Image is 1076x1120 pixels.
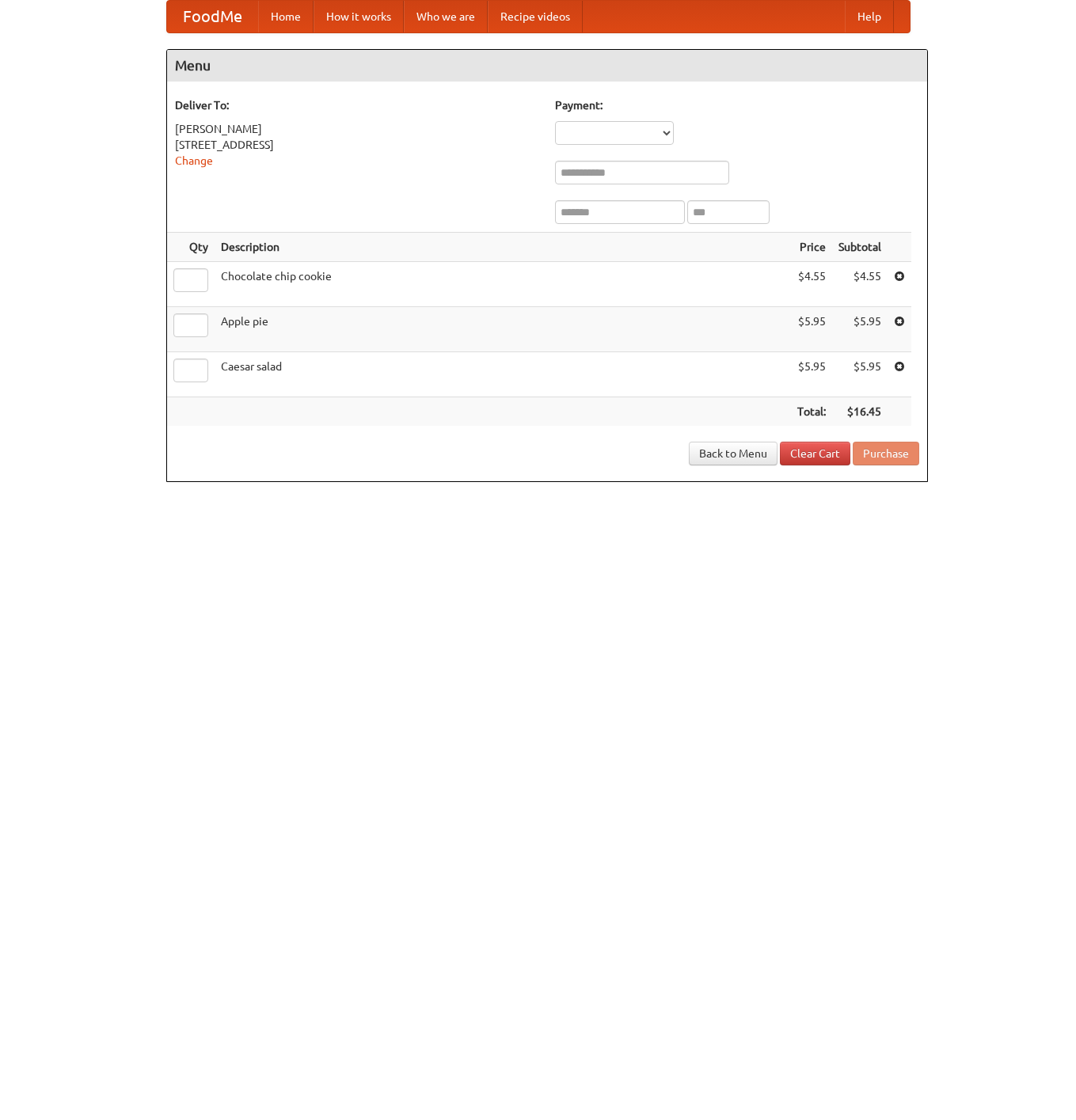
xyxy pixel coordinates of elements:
[689,442,778,465] a: Back to Menu
[791,397,832,427] th: Total:
[780,442,850,465] a: Clear Cart
[832,262,888,307] td: $4.55
[791,352,832,397] td: $5.95
[314,1,404,32] a: How it works
[215,307,791,352] td: Apple pie
[167,233,215,262] th: Qty
[832,397,888,427] th: $16.45
[167,50,927,82] h4: Menu
[215,352,791,397] td: Caesar salad
[258,1,314,32] a: Home
[175,154,213,167] a: Change
[845,1,894,32] a: Help
[488,1,583,32] a: Recipe videos
[791,262,832,307] td: $4.55
[215,262,791,307] td: Chocolate chip cookie
[853,442,919,465] button: Purchase
[555,97,919,113] h5: Payment:
[832,352,888,397] td: $5.95
[791,307,832,352] td: $5.95
[832,307,888,352] td: $5.95
[175,137,539,153] div: [STREET_ADDRESS]
[175,121,539,137] div: [PERSON_NAME]
[175,97,539,113] h5: Deliver To:
[167,1,258,32] a: FoodMe
[404,1,488,32] a: Who we are
[832,233,888,262] th: Subtotal
[791,233,832,262] th: Price
[215,233,791,262] th: Description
